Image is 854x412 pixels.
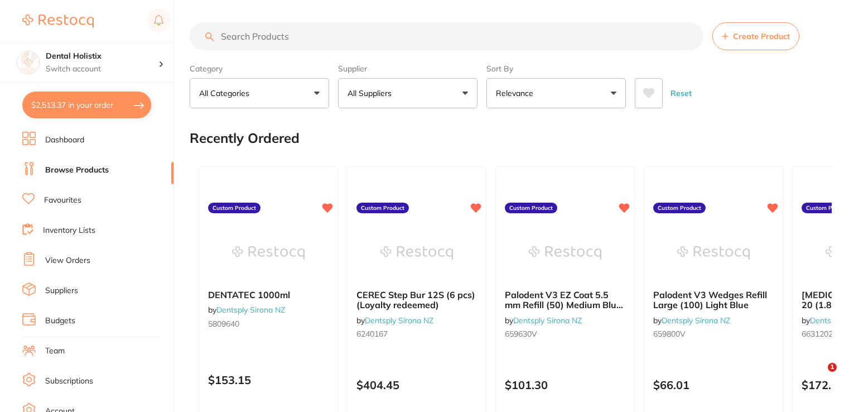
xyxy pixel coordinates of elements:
button: Create Product [712,22,799,50]
small: 5809640 [208,319,329,328]
h2: Recently Ordered [190,131,300,146]
a: Team [45,346,65,357]
p: $66.01 [653,379,774,391]
button: Reset [667,78,695,108]
p: Relevance [496,88,538,99]
p: $153.15 [208,373,329,386]
a: Restocq Logo [22,8,94,34]
a: Dentsply Sirona NZ [365,315,433,325]
b: CEREC Step Bur 12S (6 pcs) (Loyalty redeemed) [356,290,477,310]
b: Palodent V3 Wedges Refill Large (100) Light Blue [653,290,774,310]
small: 6240167 [356,329,477,338]
input: Search Products [190,22,703,50]
iframe: Intercom live chat [805,363,832,390]
span: by [208,305,285,315]
label: Sort By [486,64,626,74]
label: Custom Product [356,203,409,214]
a: Dentsply Sirona NZ [662,315,730,325]
button: Relevance [486,78,626,108]
a: View Orders [45,255,90,266]
img: Dental Holistix [17,51,40,74]
button: $2,513.37 in your order [22,92,151,118]
span: by [505,315,582,325]
a: Budgets [45,315,75,327]
label: Supplier [338,64,477,74]
label: Custom Product [802,203,854,214]
p: All Suppliers [348,88,396,99]
img: DENTATEC 1000ml [232,225,305,281]
small: 659800V [653,329,774,338]
button: All Categories [190,78,329,108]
a: Dentsply Sirona NZ [513,315,582,325]
b: DENTATEC 1000ml [208,290,329,300]
p: All Categories [199,88,254,99]
span: 1 [828,363,837,372]
label: Custom Product [653,203,706,214]
a: Dashboard [45,135,84,146]
small: 659630V [505,329,625,338]
img: CEREC Step Bur 12S (6 pcs) (Loyalty redeemed) [380,225,453,281]
a: Subscriptions [45,376,93,387]
img: Palodent V3 EZ Coat 5.5 mm Refill (50) Medium Blue replaces Triodent SuperCurve Matrix 5.5 mm Blu... [529,225,601,281]
a: Favourites [44,195,81,206]
label: Custom Product [505,203,557,214]
a: Dentsply Sirona NZ [216,305,285,315]
label: Custom Product [208,203,260,214]
img: Palodent V3 Wedges Refill Large (100) Light Blue [677,225,750,281]
span: by [356,315,433,325]
b: Palodent V3 EZ Coat 5.5 mm Refill (50) Medium Blue replaces Triodent SuperCurve Matrix 5.5 mm Blu... [505,290,625,310]
a: Browse Products [45,165,109,176]
h4: Dental Holistix [46,51,158,62]
p: Switch account [46,64,158,75]
a: Suppliers [45,285,78,296]
span: Create Product [733,32,790,41]
p: $101.30 [505,379,625,391]
span: by [653,315,730,325]
a: Inventory Lists [43,225,95,236]
p: $404.45 [356,379,477,391]
img: Restocq Logo [22,15,94,28]
label: Category [190,64,329,74]
button: All Suppliers [338,78,477,108]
